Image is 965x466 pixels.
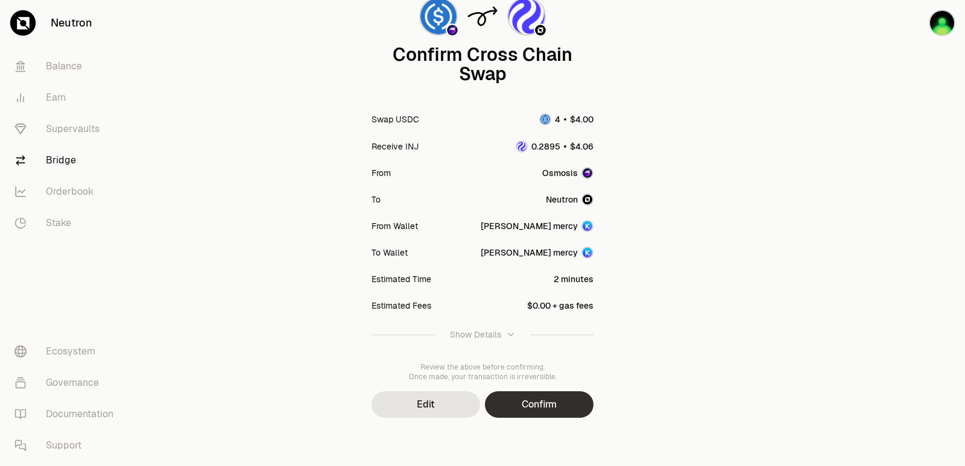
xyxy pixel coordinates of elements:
a: Balance [5,51,130,82]
a: Governance [5,367,130,398]
a: Ecosystem [5,336,130,367]
div: From Wallet [372,220,418,232]
img: Osmosis Logo [447,25,458,36]
img: Account Image [581,247,593,259]
button: [PERSON_NAME] mercy [481,247,593,259]
a: Earn [5,82,130,113]
a: Stake [5,207,130,239]
div: Review the above before confirming. Once made, your transaction is irreversible. [372,362,593,382]
div: [PERSON_NAME] mercy [481,220,578,232]
div: Receive INJ [372,140,419,153]
div: To [372,194,381,206]
div: From [372,167,391,179]
div: Show Details [450,329,501,341]
img: Neutron Logo [581,194,593,206]
img: INJ Logo [517,142,527,151]
div: Swap USDC [372,113,419,125]
div: To Wallet [372,247,408,259]
button: Confirm [485,391,593,418]
a: Supervaults [5,113,130,145]
img: Neutron Logo [535,25,546,36]
div: Estimated Time [372,273,431,285]
a: Bridge [5,145,130,176]
button: Show Details [372,319,593,350]
div: [PERSON_NAME] mercy [481,247,578,259]
div: Estimated Fees [372,300,431,312]
img: USDC Logo [540,115,550,124]
a: Support [5,430,130,461]
button: [PERSON_NAME] mercy [481,220,593,232]
img: Osmosis Logo [581,167,593,179]
div: 2 minutes [554,273,593,285]
span: Osmosis [542,167,578,179]
img: sandy mercy [929,10,955,36]
a: Orderbook [5,176,130,207]
img: Account Image [581,220,593,232]
button: Edit [372,391,480,418]
span: Neutron [546,194,578,206]
div: $0.00 + gas fees [527,300,593,312]
div: Confirm Cross Chain Swap [372,45,593,84]
a: Documentation [5,398,130,430]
